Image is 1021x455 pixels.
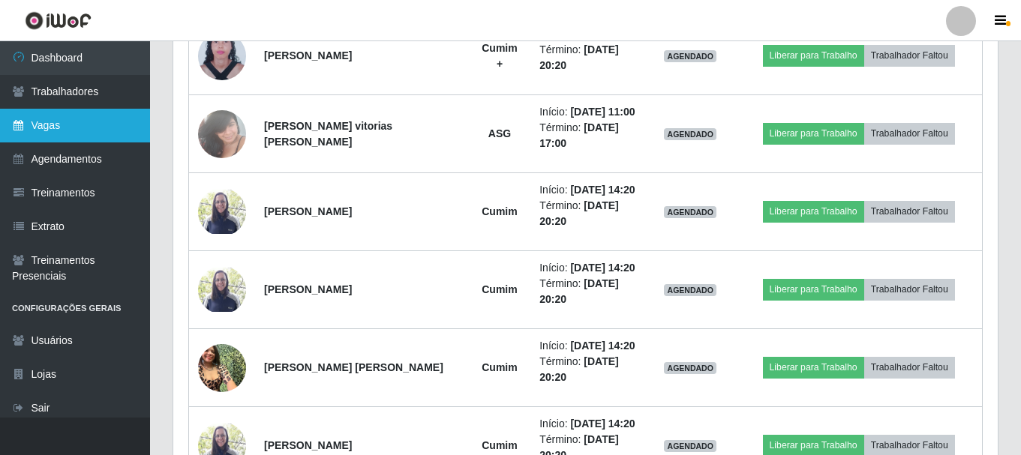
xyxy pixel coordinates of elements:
[664,50,716,62] span: AGENDADO
[198,190,246,234] img: 1751565100941.jpeg
[570,418,635,430] time: [DATE] 14:20
[539,416,636,432] li: Início:
[539,42,636,73] li: Término:
[570,184,635,196] time: [DATE] 14:20
[570,262,635,274] time: [DATE] 14:20
[198,23,246,88] img: 1728382310331.jpeg
[482,361,517,373] strong: Cumim
[763,45,864,66] button: Liberar para Trabalho
[864,45,955,66] button: Trabalhador Faltou
[482,283,517,295] strong: Cumim
[664,440,716,452] span: AGENDADO
[570,106,635,118] time: [DATE] 11:00
[264,361,443,373] strong: [PERSON_NAME] [PERSON_NAME]
[664,362,716,374] span: AGENDADO
[264,120,392,148] strong: [PERSON_NAME] vitorias [PERSON_NAME]
[264,205,352,217] strong: [PERSON_NAME]
[539,120,636,151] li: Término:
[664,206,716,218] span: AGENDADO
[763,279,864,300] button: Liberar para Trabalho
[264,439,352,451] strong: [PERSON_NAME]
[488,127,511,139] strong: ASG
[539,338,636,354] li: Início:
[664,284,716,296] span: AGENDADO
[763,357,864,378] button: Liberar para Trabalho
[539,104,636,120] li: Início:
[198,336,246,400] img: 1744080312689.jpeg
[864,201,955,222] button: Trabalhador Faltou
[264,49,352,61] strong: [PERSON_NAME]
[198,268,246,312] img: 1751565100941.jpeg
[864,279,955,300] button: Trabalhador Faltou
[570,340,635,352] time: [DATE] 14:20
[539,198,636,229] li: Término:
[763,123,864,144] button: Liberar para Trabalho
[198,102,246,166] img: 1706050148347.jpeg
[482,42,517,70] strong: Cumim +
[864,357,955,378] button: Trabalhador Faltou
[482,439,517,451] strong: Cumim
[864,123,955,144] button: Trabalhador Faltou
[264,283,352,295] strong: [PERSON_NAME]
[25,11,92,30] img: CoreUI Logo
[763,201,864,222] button: Liberar para Trabalho
[539,354,636,385] li: Término:
[539,276,636,307] li: Término:
[539,182,636,198] li: Início:
[539,260,636,276] li: Início:
[482,205,517,217] strong: Cumim
[664,128,716,140] span: AGENDADO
